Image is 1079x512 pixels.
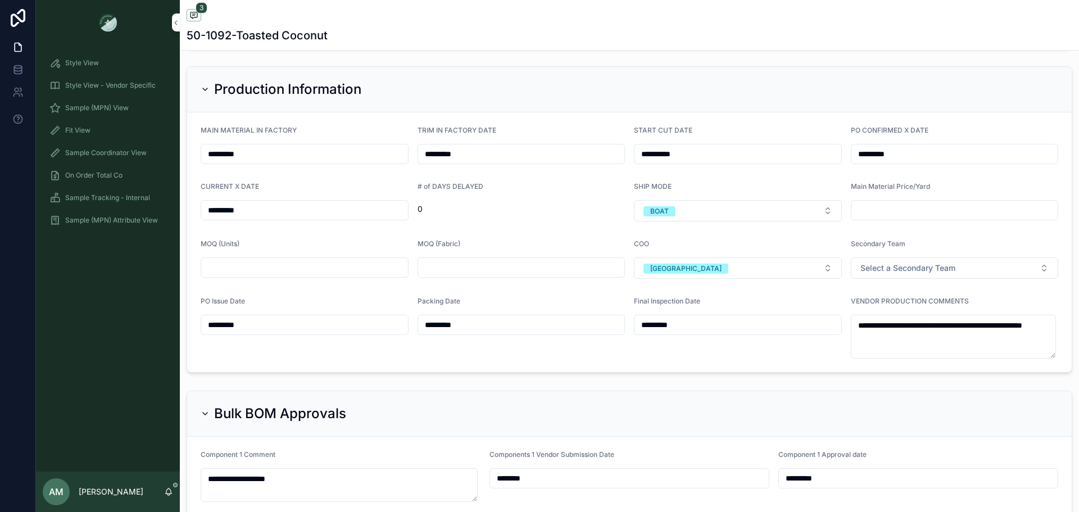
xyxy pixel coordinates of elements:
h2: Bulk BOM Approvals [214,405,346,423]
a: Sample Tracking - Internal [43,188,173,208]
span: Sample (MPN) Attribute View [65,216,158,225]
span: MOQ (Fabric) [418,239,460,248]
span: 3 [196,2,207,13]
span: Secondary Team [851,239,905,248]
span: On Order Total Co [65,171,123,180]
span: 0 [418,203,625,215]
span: Style View - Vendor Specific [65,81,156,90]
span: CURRENT X DATE [201,182,259,191]
div: [GEOGRAPHIC_DATA] [650,264,722,274]
a: Sample (MPN) View [43,98,173,118]
span: PO CONFIRMED X DATE [851,126,928,134]
h1: 50-1092-Toasted Coconut [187,28,328,43]
span: SHIP MODE [634,182,672,191]
span: COO [634,239,649,248]
span: MAIN MATERIAL IN FACTORY [201,126,297,134]
span: MOQ (Units) [201,239,239,248]
div: BOAT [650,206,669,216]
button: Select Button [634,257,842,279]
span: Sample (MPN) View [65,103,129,112]
span: Style View [65,58,99,67]
a: Sample Coordinator View [43,143,173,163]
span: Sample Tracking - Internal [65,193,150,202]
button: 3 [187,9,201,23]
span: Main Material Price/Yard [851,182,930,191]
img: App logo [99,13,117,31]
a: Fit View [43,120,173,141]
span: Select a Secondary Team [860,262,955,274]
a: Sample (MPN) Attribute View [43,210,173,230]
button: Select Button [851,257,1059,279]
span: Fit View [65,126,90,135]
p: [PERSON_NAME] [79,486,143,497]
span: Packing Date [418,297,460,305]
h2: Production Information [214,80,361,98]
span: Final Inspection Date [634,297,700,305]
span: VENDOR PRODUCTION COMMENTS [851,297,969,305]
span: Components 1 Vendor Submission Date [489,450,614,459]
span: AM [49,485,64,499]
button: Select Button [634,200,842,221]
span: START CUT DATE [634,126,692,134]
span: # of DAYS DELAYED [418,182,483,191]
div: scrollable content [36,45,180,245]
span: Sample Coordinator View [65,148,147,157]
span: TRIM IN FACTORY DATE [418,126,496,134]
a: Style View - Vendor Specific [43,75,173,96]
span: Component 1 Comment [201,450,275,459]
span: PO Issue Date [201,297,245,305]
a: Style View [43,53,173,73]
a: On Order Total Co [43,165,173,185]
span: Component 1 Approval date [778,450,867,459]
